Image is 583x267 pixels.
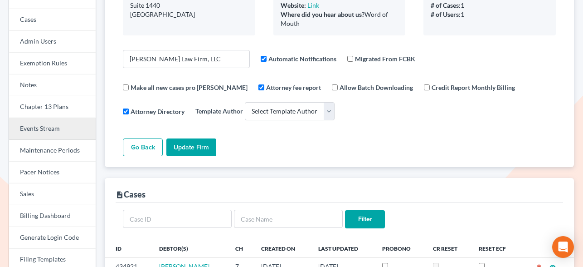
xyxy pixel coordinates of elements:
[268,54,336,64] label: Automatic Notifications
[9,205,96,227] a: Billing Dashboard
[254,239,311,257] th: Created On
[9,31,96,53] a: Admin Users
[552,236,574,258] div: Open Intercom Messenger
[9,118,96,140] a: Events Stream
[9,227,96,249] a: Generate Login Code
[355,54,415,64] label: Migrated From FCBK
[9,140,96,162] a: Maintenance Periods
[105,239,152,257] th: ID
[432,83,515,92] label: Credit Report Monthly Billing
[431,10,461,18] b: # of Users:
[123,138,163,157] a: Go Back
[307,1,319,9] a: Link
[9,96,96,118] a: Chapter 13 Plans
[340,83,413,92] label: Allow Batch Downloading
[195,106,243,116] label: Template Author
[431,10,549,19] div: 1
[9,9,96,31] a: Cases
[130,1,248,10] div: Suite 1440
[311,239,375,257] th: Last Updated
[9,162,96,183] a: Pacer Notices
[123,210,232,228] input: Case ID
[266,83,321,92] label: Attorney fee report
[116,191,124,199] i: description
[234,210,343,228] input: Case Name
[9,183,96,205] a: Sales
[228,239,254,257] th: Ch
[9,74,96,96] a: Notes
[130,10,248,19] div: [GEOGRAPHIC_DATA]
[131,83,248,92] label: Make all new cases pro [PERSON_NAME]
[281,1,306,9] b: Website:
[281,10,398,28] div: Word of Mouth
[431,1,461,9] b: # of Cases:
[426,239,471,257] th: CR Reset
[471,239,520,257] th: Reset ECF
[152,239,228,257] th: Debtor(s)
[116,189,146,200] div: Cases
[345,210,385,228] input: Filter
[431,1,549,10] div: 1
[281,10,364,18] b: Where did you hear about us?
[9,53,96,74] a: Exemption Rules
[166,138,216,157] input: Update Firm
[131,107,185,116] label: Attorney Directory
[375,239,426,257] th: ProBono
